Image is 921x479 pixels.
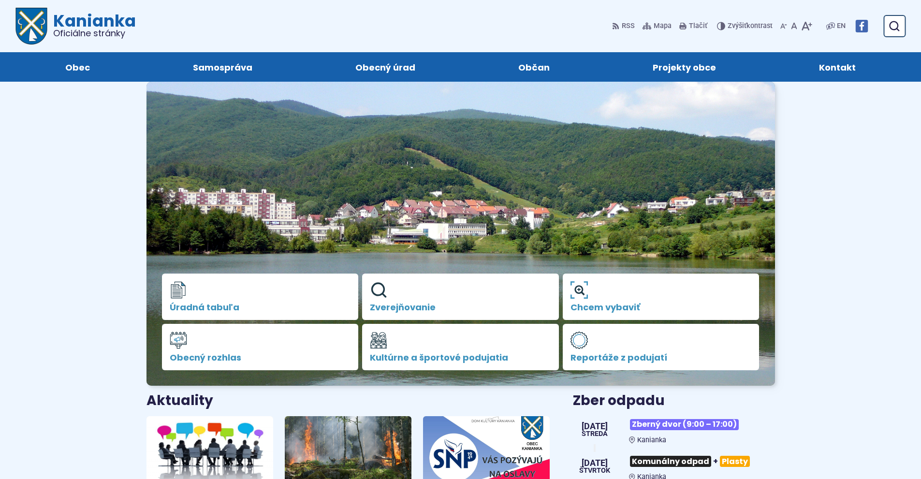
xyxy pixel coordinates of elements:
span: Oficiálne stránky [53,29,136,38]
h3: Aktuality [146,393,213,408]
a: Chcem vybaviť [563,274,760,320]
h3: + [629,452,775,471]
a: Reportáže z podujatí [563,324,760,370]
span: štvrtok [579,467,610,474]
span: Reportáže z podujatí [570,353,752,363]
a: Samospráva [151,52,294,82]
span: Občan [518,52,550,82]
span: RSS [622,20,635,32]
a: RSS [612,16,637,36]
a: Logo Kanianka, prejsť na domovskú stránku. [15,8,136,44]
a: Úradná tabuľa [162,274,359,320]
a: Obec [23,52,132,82]
h1: Kanianka [47,13,136,38]
button: Zvýšiťkontrast [717,16,775,36]
span: Projekty obce [653,52,716,82]
a: EN [835,20,848,32]
a: Projekty obce [611,52,758,82]
span: Kontakt [819,52,856,82]
a: Mapa [641,16,673,36]
a: Obecný rozhlas [162,324,359,370]
a: Obecný úrad [313,52,457,82]
span: Tlačiť [689,22,707,30]
span: Kultúrne a športové podujatia [370,353,551,363]
span: [DATE] [579,459,610,467]
img: Prejsť na Facebook stránku [855,20,868,32]
span: [DATE] [582,422,608,431]
span: streda [582,431,608,437]
a: Zverejňovanie [362,274,559,320]
span: Zberný dvor (9:00 – 17:00) [630,419,739,430]
span: Obecný rozhlas [170,353,351,363]
button: Zmenšiť veľkosť písma [778,16,789,36]
span: Zvýšiť [728,22,746,30]
button: Zväčšiť veľkosť písma [799,16,814,36]
h3: Zber odpadu [573,393,775,408]
span: Chcem vybaviť [570,303,752,312]
a: Občan [477,52,592,82]
span: Kanianka [637,436,666,444]
a: Zberný dvor (9:00 – 17:00) Kanianka [DATE] streda [573,415,775,444]
button: Nastaviť pôvodnú veľkosť písma [789,16,799,36]
span: Úradná tabuľa [170,303,351,312]
span: EN [837,20,846,32]
span: Zverejňovanie [370,303,551,312]
span: Plasty [720,456,750,467]
span: Komunálny odpad [630,456,711,467]
button: Tlačiť [677,16,709,36]
span: Obecný úrad [355,52,415,82]
a: Kultúrne a športové podujatia [362,324,559,370]
span: kontrast [728,22,773,30]
span: Mapa [654,20,672,32]
a: Kontakt [777,52,898,82]
span: Samospráva [193,52,252,82]
span: Obec [65,52,90,82]
img: Prejsť na domovskú stránku [15,8,47,44]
